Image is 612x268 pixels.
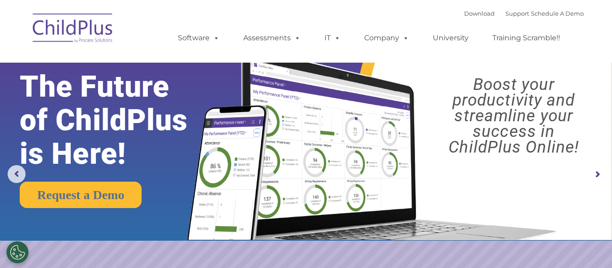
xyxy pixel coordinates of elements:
[424,29,478,47] a: University
[28,7,118,52] img: ChildPlus by Procare Solutions
[531,10,584,17] a: Schedule A Demo
[125,96,163,102] span: Phone number
[464,10,584,17] font: |
[423,77,604,155] rs-layer: Boost your productivity and streamline your success in ChildPlus Online!
[20,70,215,170] rs-layer: The Future of ChildPlus is Here!
[169,29,228,47] a: Software
[234,29,310,47] a: Assessments
[464,10,495,17] a: Download
[315,29,349,47] a: IT
[20,182,142,208] a: Request a Demo
[483,29,569,47] a: Training Scramble!!
[125,59,152,66] span: Last name
[505,10,529,17] a: Support
[6,241,29,264] button: Cookies Settings
[355,29,418,47] a: Company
